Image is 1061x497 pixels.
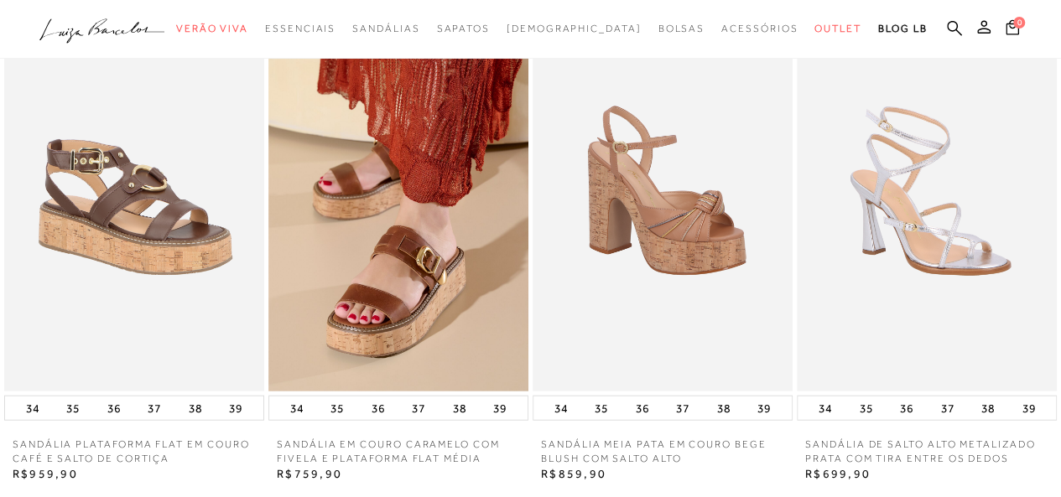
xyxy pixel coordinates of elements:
[814,396,837,420] button: 34
[143,396,166,420] button: 37
[265,23,335,34] span: Essenciais
[436,13,489,44] a: categoryNavScreenReaderText
[265,13,335,44] a: categoryNavScreenReaderText
[1001,18,1024,41] button: 0
[976,396,1000,420] button: 38
[448,396,471,420] button: 38
[102,396,126,420] button: 36
[797,437,1057,466] a: SANDÁLIA DE SALTO ALTO METALIZADO PRATA COM TIRA ENTRE OS DEDOS
[176,13,248,44] a: categoryNavScreenReaderText
[352,13,419,44] a: categoryNavScreenReaderText
[407,396,430,420] button: 37
[854,396,877,420] button: 35
[61,396,85,420] button: 35
[184,396,207,420] button: 38
[814,13,861,44] a: categoryNavScreenReaderText
[658,23,705,34] span: Bolsas
[935,396,959,420] button: 37
[1017,396,1040,420] button: 39
[224,396,247,420] button: 39
[4,437,264,466] a: SANDÁLIA PLATAFORMA FLAT EM COURO CAFÉ E SALTO DE CORTIÇA
[590,396,613,420] button: 35
[277,467,342,480] span: R$759,90
[814,23,861,34] span: Outlet
[352,23,419,34] span: Sandálias
[21,396,44,420] button: 34
[1013,17,1025,28] span: 0
[712,396,736,420] button: 38
[878,23,927,34] span: BLOG LB
[721,23,798,34] span: Acessórios
[13,467,78,480] span: R$959,90
[752,396,776,420] button: 39
[895,396,918,420] button: 36
[658,13,705,44] a: categoryNavScreenReaderText
[285,396,309,420] button: 34
[268,437,528,466] a: SANDÁLIA EM COURO CARAMELO COM FIVELA E PLATAFORMA FLAT MÉDIA
[797,2,1057,391] img: SANDÁLIA DE SALTO ALTO METALIZADO PRATA COM TIRA ENTRE OS DEDOS
[488,396,512,420] button: 39
[367,396,390,420] button: 36
[436,23,489,34] span: Sapatos
[631,396,654,420] button: 36
[671,396,694,420] button: 37
[176,23,248,34] span: Verão Viva
[325,396,349,420] button: 35
[549,396,573,420] button: 34
[721,13,798,44] a: categoryNavScreenReaderText
[805,467,871,480] span: R$699,90
[268,2,528,391] img: SANDÁLIA EM COURO CARAMELO COM FIVELA E PLATAFORMA FLAT MÉDIA
[533,2,793,391] img: SANDÁLIA MEIA PATA EM COURO BEGE BLUSH COM SALTO ALTO
[507,13,642,44] a: noSubCategoriesText
[878,13,927,44] a: BLOG LB
[533,437,793,466] a: SANDÁLIA MEIA PATA EM COURO BEGE BLUSH COM SALTO ALTO
[541,467,606,480] span: R$859,90
[4,2,264,391] img: SANDÁLIA PLATAFORMA FLAT EM COURO CAFÉ E SALTO DE CORTIÇA
[507,23,642,34] span: [DEMOGRAPHIC_DATA]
